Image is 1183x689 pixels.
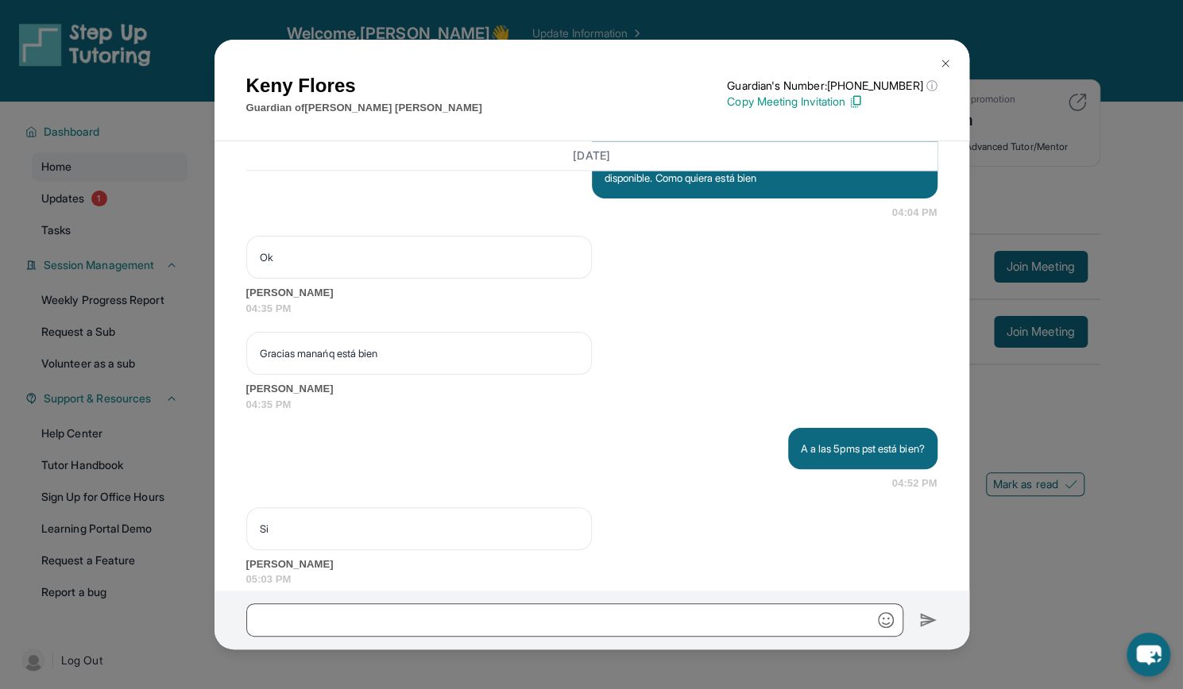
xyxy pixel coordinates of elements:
[246,556,938,572] span: [PERSON_NAME]
[246,301,938,317] span: 04:35 PM
[926,78,937,94] span: ⓘ
[246,572,938,587] span: 05:03 PM
[260,521,578,537] p: Si
[260,345,578,361] p: Gracias manańq está bien
[246,381,938,397] span: [PERSON_NAME]
[919,610,938,629] img: Send icon
[892,475,938,491] span: 04:52 PM
[801,441,925,456] p: A a las 5pms pst está bien?
[939,57,952,70] img: Close Icon
[892,205,938,221] span: 04:04 PM
[246,100,482,116] p: Guardian of [PERSON_NAME] [PERSON_NAME]
[1127,633,1170,676] button: chat-button
[727,94,937,110] p: Copy Meeting Invitation
[246,71,482,100] h1: Keny Flores
[849,94,863,109] img: Copy Icon
[727,78,937,94] p: Guardian's Number: [PHONE_NUMBER]
[246,397,938,413] span: 04:35 PM
[260,249,578,265] p: Ok
[246,285,938,301] span: [PERSON_NAME]
[878,612,894,628] img: Emoji
[246,148,938,164] h3: [DATE]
